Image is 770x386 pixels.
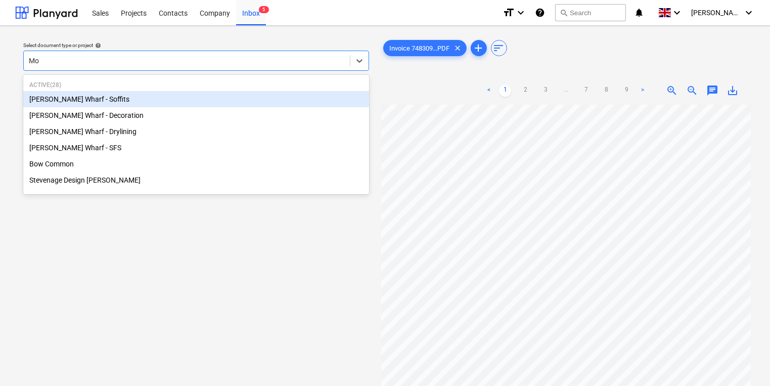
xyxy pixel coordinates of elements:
[515,7,527,19] i: keyboard_arrow_down
[539,84,552,97] a: Page 3
[727,84,739,97] span: save_alt
[666,84,678,97] span: zoom_in
[580,84,592,97] a: Page 7
[23,91,369,107] div: Montgomery's Wharf - Soffits
[29,81,363,90] p: Active ( 28 )
[384,45,456,52] span: Invoice 748309...PDF
[706,84,718,97] span: chat
[600,84,612,97] a: Page 8
[719,337,770,386] iframe: Chat Widget
[473,42,485,54] span: add
[452,42,464,54] span: clear
[499,84,511,97] a: Page 1 is your current page
[483,84,495,97] a: Previous page
[23,107,369,123] div: [PERSON_NAME] Wharf - Decoration
[23,42,369,49] div: Select document type or project
[23,156,369,172] div: Bow Common
[23,172,369,188] div: Stevenage Design [PERSON_NAME]
[637,84,649,97] a: Next page
[560,84,572,97] a: ...
[634,7,644,19] i: notifications
[519,84,531,97] a: Page 2
[23,172,369,188] div: Stevenage Design Morgan Sindall
[686,84,698,97] span: zoom_out
[535,7,545,19] i: Knowledge base
[23,140,369,156] div: [PERSON_NAME] Wharf - SFS
[23,107,369,123] div: Montgomery's Wharf - Decoration
[23,123,369,140] div: Montgomery's Wharf - Drylining
[383,40,467,56] div: Invoice 748309...PDF
[560,9,568,17] span: search
[691,9,742,17] span: [PERSON_NAME]
[743,7,755,19] i: keyboard_arrow_down
[23,140,369,156] div: Montgomery's Wharf - SFS
[671,7,683,19] i: keyboard_arrow_down
[23,123,369,140] div: [PERSON_NAME] Wharf - Drylining
[620,84,632,97] a: Page 9
[555,4,626,21] button: Search
[259,6,269,13] span: 5
[93,42,101,49] span: help
[23,91,369,107] div: [PERSON_NAME] Wharf - Soffits
[493,42,505,54] span: sort
[503,7,515,19] i: format_size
